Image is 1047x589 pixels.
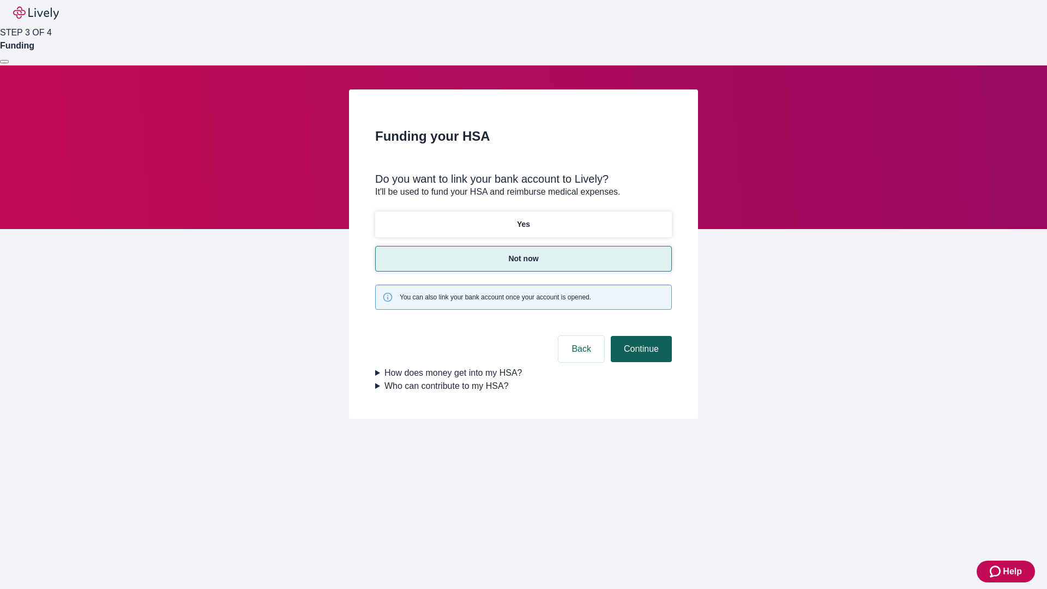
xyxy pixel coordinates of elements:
p: Yes [517,219,530,230]
svg: Zendesk support icon [990,565,1003,578]
button: Not now [375,246,672,272]
p: It'll be used to fund your HSA and reimburse medical expenses. [375,185,672,199]
button: Yes [375,212,672,237]
img: Lively [13,7,59,20]
span: You can also link your bank account once your account is opened. [400,292,591,302]
h2: Funding your HSA [375,127,672,146]
span: Help [1003,565,1022,578]
button: Back [558,336,604,362]
summary: Who can contribute to my HSA? [375,380,672,393]
p: Not now [508,253,538,265]
div: Do you want to link your bank account to Lively? [375,172,672,185]
button: Continue [611,336,672,362]
summary: How does money get into my HSA? [375,366,672,380]
button: Zendesk support iconHelp [977,561,1035,582]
